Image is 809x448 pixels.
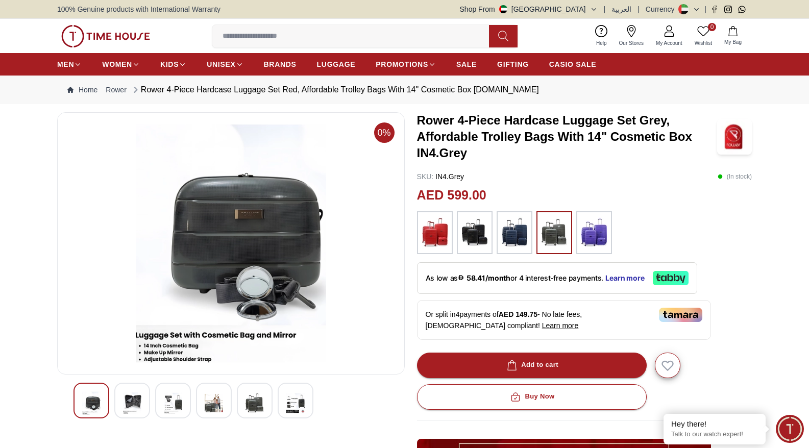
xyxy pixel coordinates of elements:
[499,5,507,13] img: United Arab Emirates
[718,171,752,182] p: ( In stock )
[164,391,182,415] img: Rower 4-Piece Hardcase Luggage Set Red, Affordable Trolley Bags With 14" Cosmetic Box IN4.Red
[592,39,611,47] span: Help
[611,4,631,14] button: العربية
[102,55,140,73] a: WOMEN
[671,419,758,429] div: Hey there!
[264,55,297,73] a: BRANDS
[505,359,558,371] div: Add to cart
[376,59,428,69] span: PROMOTIONS
[456,59,477,69] span: SALE
[422,216,448,249] img: ...
[160,59,179,69] span: KIDS
[638,4,640,14] span: |
[581,216,607,249] img: ...
[776,415,804,443] div: Chat Widget
[615,39,648,47] span: Our Stores
[462,216,487,249] img: ...
[460,4,598,14] button: Shop From[GEOGRAPHIC_DATA]
[67,85,97,95] a: Home
[671,430,758,439] p: Talk to our watch expert!
[417,171,464,182] p: IN4.Grey
[417,384,647,410] button: Buy Now
[613,23,650,49] a: Our Stores
[499,310,537,318] span: AED 149.75
[66,121,396,366] img: Rower 4-Piece Hardcase Luggage Set Red, Affordable Trolley Bags With 14" Cosmetic Box IN4.Red
[417,112,717,161] h3: Rower 4-Piece Hardcase Luggage Set Grey, Affordable Trolley Bags With 14" Cosmetic Box IN4.Grey
[720,38,746,46] span: My Bag
[704,4,706,14] span: |
[417,186,486,205] h2: AED 599.00
[718,24,748,48] button: My Bag
[724,6,732,13] a: Instagram
[542,216,567,249] img: ...
[57,59,74,69] span: MEN
[61,25,150,47] img: ...
[646,4,679,14] div: Currency
[590,23,613,49] a: Help
[317,59,356,69] span: LUGGAGE
[246,391,264,415] img: Rower 4-Piece Hardcase Luggage Set Red, Affordable Trolley Bags With 14" Cosmetic Box IN4.Red
[57,76,752,104] nav: Breadcrumb
[417,300,711,340] div: Or split in 4 payments of - No late fees, [DEMOGRAPHIC_DATA] compliant!
[207,59,235,69] span: UNISEX
[131,84,539,96] div: Rower 4-Piece Hardcase Luggage Set Red, Affordable Trolley Bags With 14" Cosmetic Box [DOMAIN_NAME]
[82,391,101,415] img: Rower 4-Piece Hardcase Luggage Set Red, Affordable Trolley Bags With 14" Cosmetic Box IN4.Red
[497,55,529,73] a: GIFTING
[659,308,702,322] img: Tamara
[205,391,223,415] img: Rower 4-Piece Hardcase Luggage Set Red, Affordable Trolley Bags With 14" Cosmetic Box IN4.Red
[502,216,527,249] img: ...
[417,353,647,378] button: Add to cart
[317,55,356,73] a: LUGGAGE
[456,55,477,73] a: SALE
[207,55,243,73] a: UNISEX
[160,55,186,73] a: KIDS
[57,55,82,73] a: MEN
[549,55,597,73] a: CASIO SALE
[717,119,752,155] img: Rower 4-Piece Hardcase Luggage Set Grey, Affordable Trolley Bags With 14" Cosmetic Box IN4.Grey
[549,59,597,69] span: CASIO SALE
[710,6,718,13] a: Facebook
[57,4,220,14] span: 100% Genuine products with International Warranty
[106,85,126,95] a: Rower
[508,391,554,403] div: Buy Now
[738,6,746,13] a: Whatsapp
[286,391,305,415] img: Rower 4-Piece Hardcase Luggage Set Red, Affordable Trolley Bags With 14" Cosmetic Box IN4.Red
[689,23,718,49] a: 0Wishlist
[604,4,606,14] span: |
[374,122,395,143] span: 0%
[123,391,141,415] img: Rower 4-Piece Hardcase Luggage Set Red, Affordable Trolley Bags With 14" Cosmetic Box IN4.Red
[102,59,132,69] span: WOMEN
[691,39,716,47] span: Wishlist
[417,172,434,181] span: SKU :
[497,59,529,69] span: GIFTING
[376,55,436,73] a: PROMOTIONS
[264,59,297,69] span: BRANDS
[708,23,716,31] span: 0
[542,321,579,330] span: Learn more
[652,39,687,47] span: My Account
